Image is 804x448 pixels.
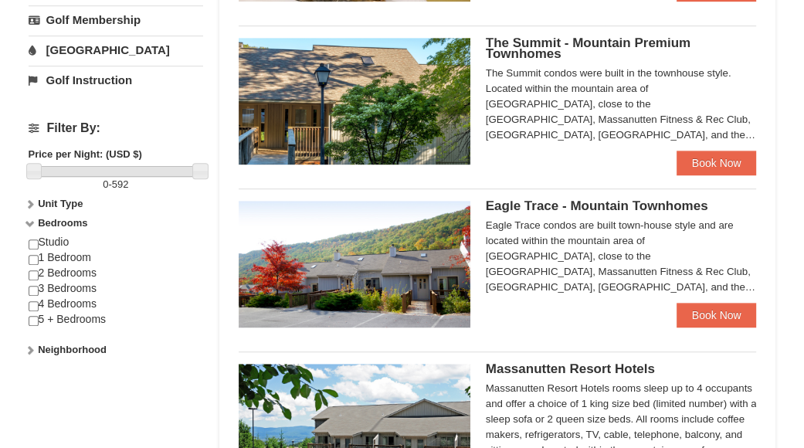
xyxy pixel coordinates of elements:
div: The Summit condos were built in the townhouse style. Located within the mountain area of [GEOGRAP... [486,66,757,143]
a: Golf Membership [29,5,204,34]
strong: Bedrooms [38,217,87,229]
span: 0 [103,178,108,190]
strong: Unit Type [38,198,83,209]
h4: Filter By: [29,121,204,135]
a: [GEOGRAPHIC_DATA] [29,36,204,64]
a: Golf Instruction [29,66,204,94]
a: Book Now [677,303,757,328]
a: Book Now [677,151,757,175]
strong: Price per Night: (USD $) [29,148,142,160]
img: 19218983-1-9b289e55.jpg [239,201,470,328]
span: Massanutten Resort Hotels [486,361,655,376]
label: - [29,177,204,192]
img: 19219034-1-0eee7e00.jpg [239,38,470,165]
span: 592 [112,178,129,190]
div: Studio 1 Bedroom 2 Bedrooms 3 Bedrooms 4 Bedrooms 5 + Bedrooms [29,235,204,342]
span: Eagle Trace - Mountain Townhomes [486,199,708,213]
span: The Summit - Mountain Premium Townhomes [486,36,690,61]
strong: Neighborhood [38,344,107,355]
div: Eagle Trace condos are built town-house style and are located within the mountain area of [GEOGRA... [486,218,757,295]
